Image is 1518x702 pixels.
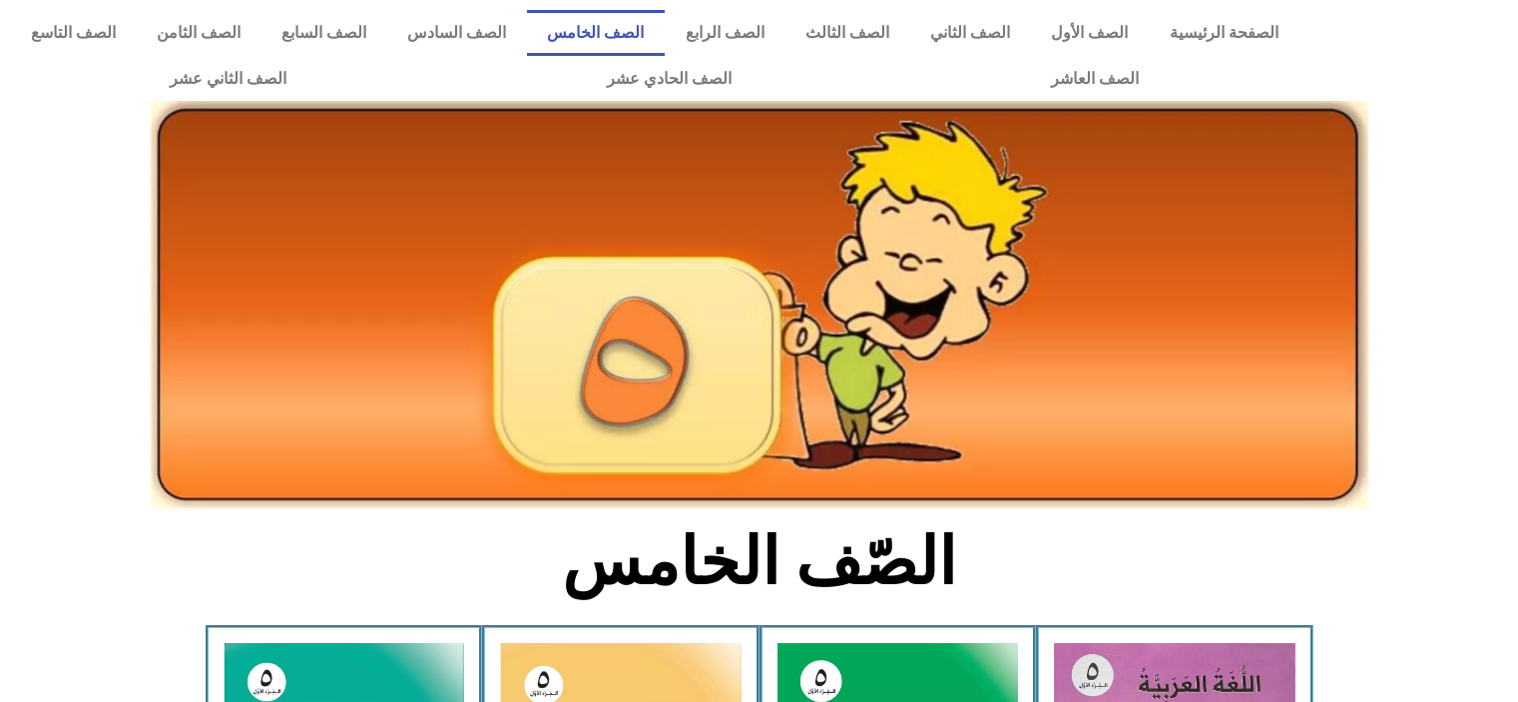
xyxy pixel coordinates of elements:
[387,10,527,56] a: الصف السادس
[429,523,1089,601] h2: الصّف الخامس
[1149,10,1298,56] a: الصفحة الرئيسية
[136,10,260,56] a: الصف الثامن
[1031,10,1149,56] a: الصف الأول
[10,10,136,56] a: الصف التاسع
[784,10,909,56] a: الصف الثالث
[10,56,446,102] a: الصف الثاني عشر
[891,56,1298,102] a: الصف العاشر
[527,10,665,56] a: الصف الخامس
[260,10,386,56] a: الصف السابع
[665,10,784,56] a: الصف الرابع
[446,56,890,102] a: الصف الحادي عشر
[909,10,1030,56] a: الصف الثاني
